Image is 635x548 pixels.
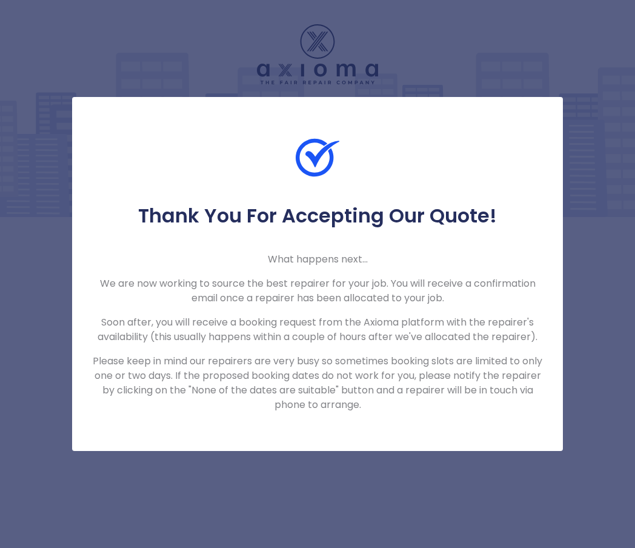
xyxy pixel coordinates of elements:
p: What happens next... [91,252,544,267]
img: Check [296,136,339,179]
p: Please keep in mind our repairers are very busy so sometimes booking slots are limited to only on... [91,354,544,412]
p: We are now working to source the best repairer for your job. You will receive a confirmation emai... [91,276,544,306]
h5: Thank You For Accepting Our Quote! [91,204,544,228]
p: Soon after, you will receive a booking request from the Axioma platform with the repairer's avail... [91,315,544,344]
